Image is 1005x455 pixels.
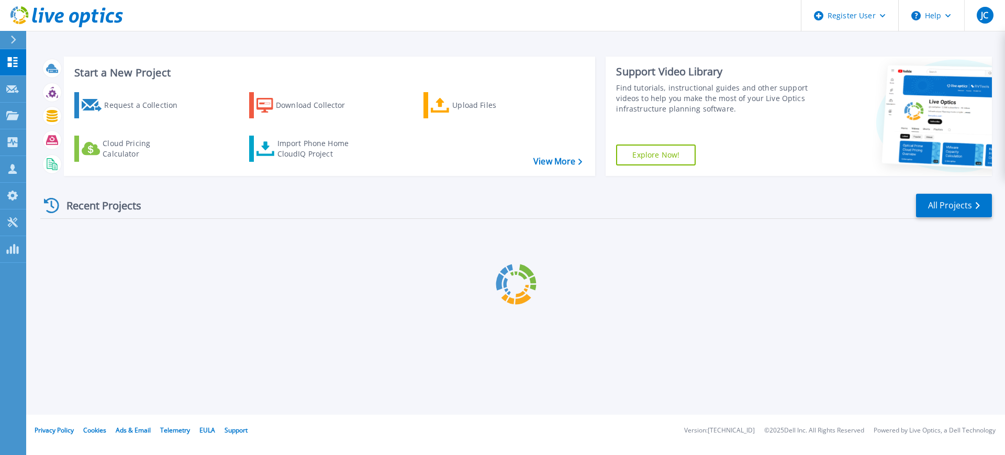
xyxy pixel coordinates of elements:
li: © 2025 Dell Inc. All Rights Reserved [764,427,864,434]
a: Explore Now! [616,145,696,165]
li: Version: [TECHNICAL_ID] [684,427,755,434]
h3: Start a New Project [74,67,582,79]
div: Upload Files [452,95,536,116]
a: Download Collector [249,92,366,118]
a: Request a Collection [74,92,191,118]
a: Cookies [83,426,106,435]
span: JC [981,11,988,19]
div: Find tutorials, instructional guides and other support videos to help you make the most of your L... [616,83,813,114]
a: All Projects [916,194,992,217]
div: Recent Projects [40,193,155,218]
div: Import Phone Home CloudIQ Project [277,138,359,159]
a: Upload Files [423,92,540,118]
div: Download Collector [276,95,360,116]
a: Ads & Email [116,426,151,435]
a: Privacy Policy [35,426,74,435]
div: Request a Collection [104,95,188,116]
a: Telemetry [160,426,190,435]
div: Support Video Library [616,65,813,79]
a: Support [225,426,248,435]
a: EULA [199,426,215,435]
li: Powered by Live Optics, a Dell Technology [874,427,996,434]
div: Cloud Pricing Calculator [103,138,186,159]
a: Cloud Pricing Calculator [74,136,191,162]
a: View More [533,157,582,167]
